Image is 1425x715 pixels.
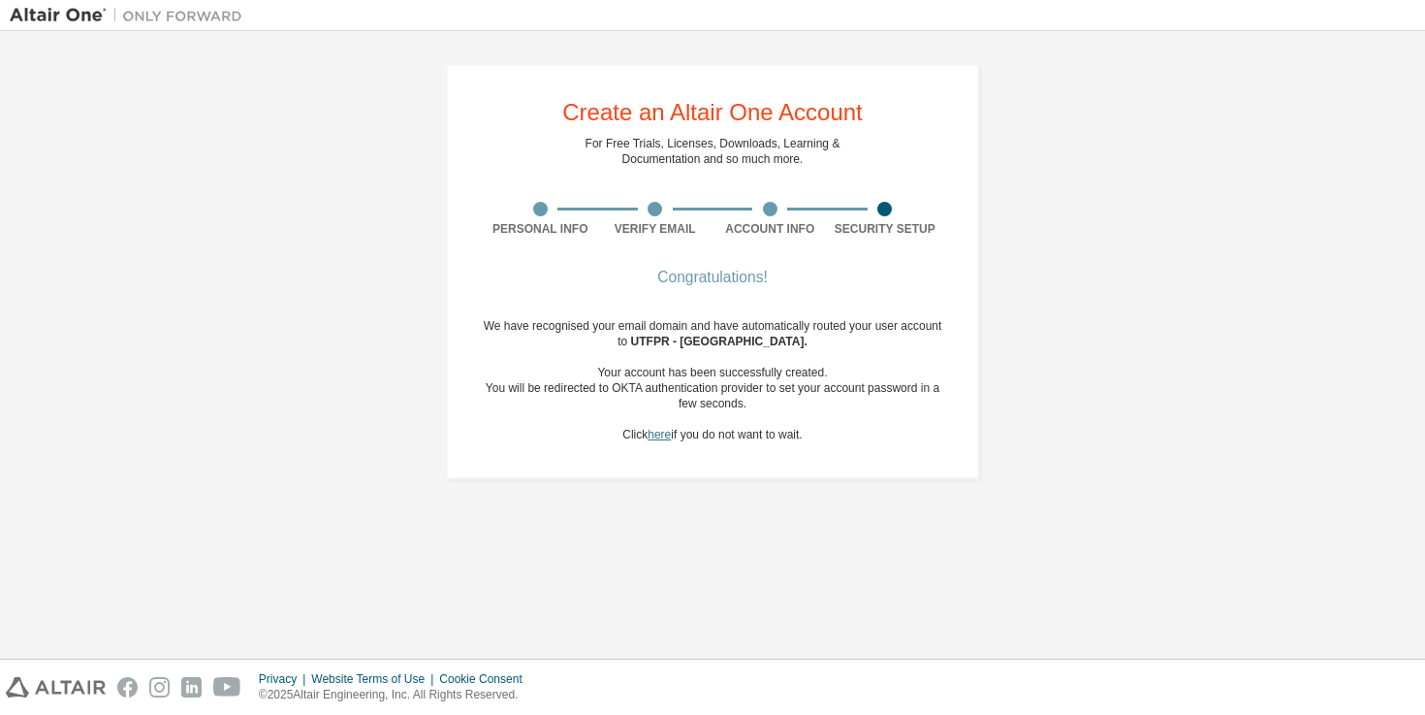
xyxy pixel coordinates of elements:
[483,365,942,380] div: Your account has been successfully created.
[598,221,713,237] div: Verify Email
[483,221,598,237] div: Personal Info
[712,221,828,237] div: Account Info
[586,136,840,167] div: For Free Trials, Licenses, Downloads, Learning & Documentation and so much more.
[439,671,533,687] div: Cookie Consent
[259,671,311,687] div: Privacy
[311,671,439,687] div: Website Terms of Use
[648,428,671,441] a: here
[562,101,863,124] div: Create an Altair One Account
[117,677,138,698] img: facebook.svg
[213,677,241,698] img: youtube.svg
[828,221,943,237] div: Security Setup
[6,677,106,698] img: altair_logo.svg
[483,272,942,283] div: Congratulations!
[631,335,807,348] span: UTFPR - [GEOGRAPHIC_DATA] .
[10,6,252,25] img: Altair One
[181,677,202,698] img: linkedin.svg
[149,677,170,698] img: instagram.svg
[483,318,942,442] div: We have recognised your email domain and have automatically routed your user account to Click if ...
[259,687,534,703] p: © 2025 Altair Engineering, Inc. All Rights Reserved.
[483,380,942,411] div: You will be redirected to OKTA authentication provider to set your account password in a few seco...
